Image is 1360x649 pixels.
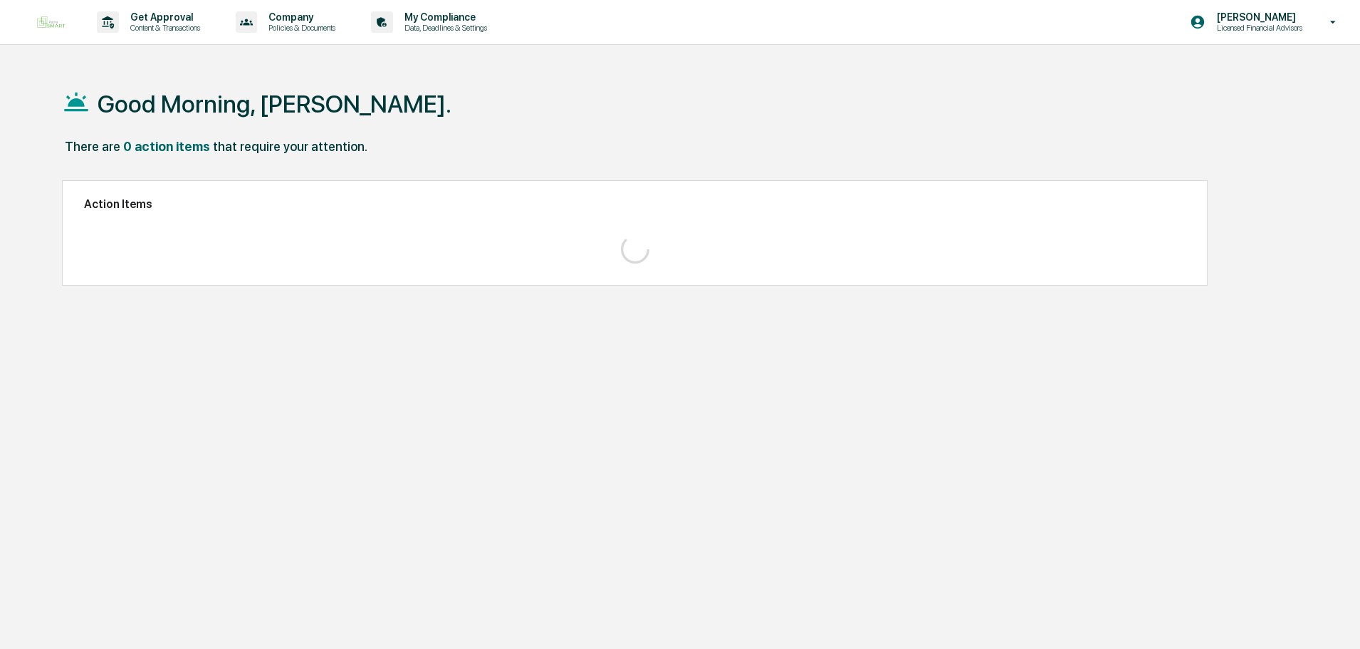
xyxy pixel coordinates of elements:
div: There are [65,139,120,154]
div: 0 action items [123,139,210,154]
p: Data, Deadlines & Settings [393,23,494,33]
p: Company [257,11,342,23]
h1: Good Morning, [PERSON_NAME]. [98,90,451,118]
p: My Compliance [393,11,494,23]
img: logo [34,14,68,31]
p: [PERSON_NAME] [1205,11,1309,23]
div: that require your attention. [213,139,367,154]
p: Content & Transactions [119,23,207,33]
p: Licensed Financial Advisors [1205,23,1309,33]
p: Policies & Documents [257,23,342,33]
p: Get Approval [119,11,207,23]
h2: Action Items [84,197,1186,211]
